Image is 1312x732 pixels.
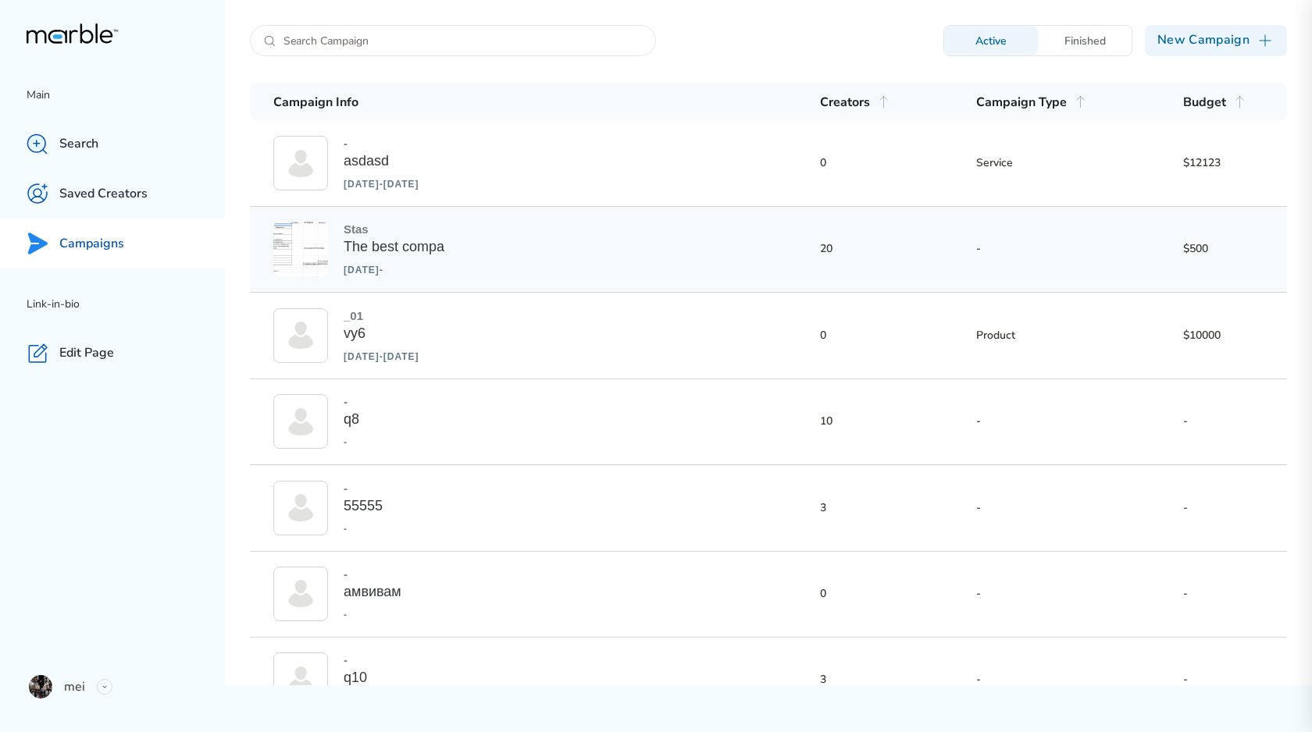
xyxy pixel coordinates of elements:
[820,412,975,431] h3: 10
[820,94,870,111] h3: Creators
[344,582,401,601] div: амвивам
[1183,240,1287,258] h3: $500
[820,326,975,345] h3: 0
[344,178,419,190] div: [DATE] - [DATE]
[273,94,358,111] h3: Campaign Info
[976,585,1184,603] h3: -
[1183,670,1287,689] h3: -
[27,295,225,314] p: Link-in-bio
[976,670,1184,689] h3: -
[64,677,85,696] p: mei
[976,154,1184,172] h3: Service
[1183,499,1287,517] h3: -
[344,222,444,237] div: Stas
[1145,25,1287,56] div: New Campaign
[976,240,1184,258] h3: -
[1183,326,1287,345] h3: $10000
[344,523,383,535] div: -
[344,394,359,410] div: -
[820,154,975,172] h3: 0
[344,350,419,363] div: [DATE] - [DATE]
[344,324,419,343] div: vy6
[820,670,975,689] h3: 3
[976,412,1184,431] h3: -
[59,136,98,152] p: Search
[820,585,975,603] h3: 0
[344,136,419,151] div: -
[1183,585,1287,603] h3: -
[1183,94,1226,111] h3: Budget
[976,499,1184,517] h3: -
[59,345,114,361] p: Edit Page
[344,264,444,276] div: [DATE] -
[1183,412,1287,431] h3: -
[344,481,383,496] div: -
[976,94,1067,111] h3: Campaign Type
[820,240,975,258] h3: 20
[344,237,444,256] div: The best compa
[27,86,225,105] p: Main
[344,410,359,428] div: q8
[59,236,124,252] p: Campaigns
[344,151,419,170] div: asdasd
[344,496,383,515] div: 55555
[944,34,1038,48] div: Active
[1183,154,1287,172] h3: $12123
[59,186,148,202] p: Saved Creators
[1038,34,1132,48] div: Finished
[344,567,401,582] div: -
[820,499,975,517] h3: 3
[344,668,367,687] div: q10
[344,436,359,449] div: -
[276,26,655,55] input: Search Campaign
[976,326,1184,345] h3: Product
[344,308,419,324] div: _01
[344,609,401,621] div: -
[344,652,367,668] div: -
